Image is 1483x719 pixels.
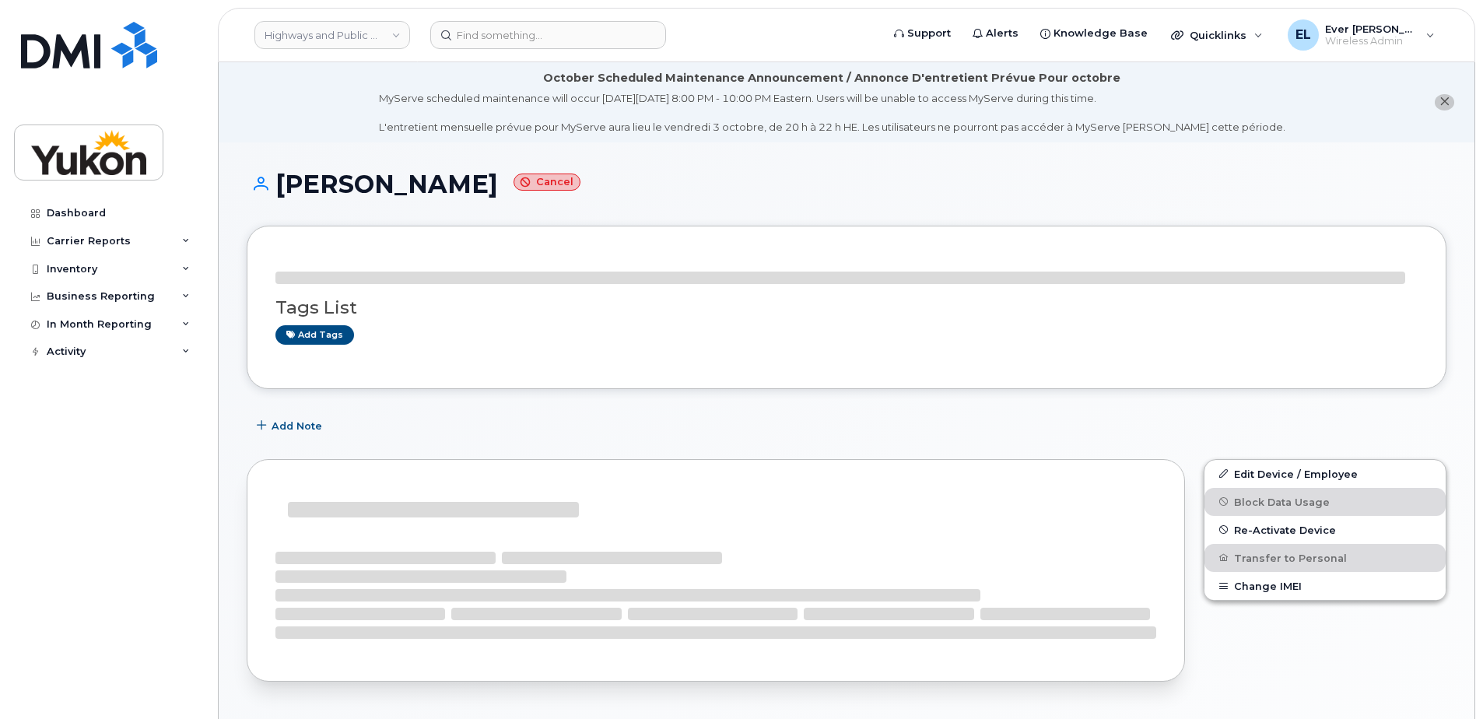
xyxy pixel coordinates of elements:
[275,325,354,345] a: Add tags
[1204,488,1446,516] button: Block Data Usage
[1435,94,1454,110] button: close notification
[1204,572,1446,600] button: Change IMEI
[247,412,335,440] button: Add Note
[1234,524,1336,535] span: Re-Activate Device
[543,70,1120,86] div: October Scheduled Maintenance Announcement / Annonce D'entretient Prévue Pour octobre
[275,298,1418,317] h3: Tags List
[1204,516,1446,544] button: Re-Activate Device
[514,174,580,191] small: Cancel
[1204,544,1446,572] button: Transfer to Personal
[379,91,1285,135] div: MyServe scheduled maintenance will occur [DATE][DATE] 8:00 PM - 10:00 PM Eastern. Users will be u...
[272,419,322,433] span: Add Note
[247,170,1446,198] h1: [PERSON_NAME]
[1204,460,1446,488] a: Edit Device / Employee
